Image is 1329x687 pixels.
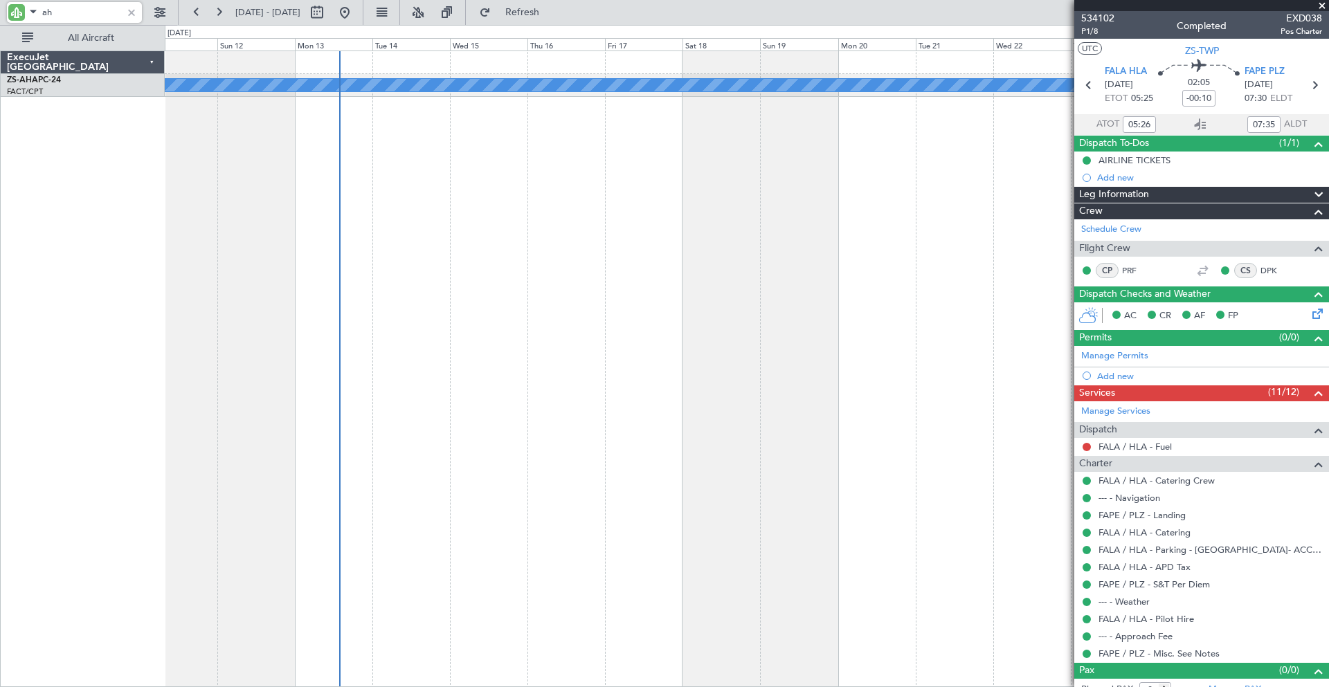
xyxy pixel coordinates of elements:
[1228,309,1238,323] span: FP
[1284,118,1307,131] span: ALDT
[1099,475,1215,486] a: FALA / HLA - Catering Crew
[42,2,122,23] input: A/C (Reg. or Type)
[838,38,916,51] div: Mon 20
[1279,136,1299,150] span: (1/1)
[473,1,556,24] button: Refresh
[1279,330,1299,345] span: (0/0)
[1279,663,1299,677] span: (0/0)
[1079,203,1103,219] span: Crew
[7,86,43,97] a: FACT/CPT
[15,27,150,49] button: All Aircraft
[993,38,1071,51] div: Wed 22
[1245,92,1267,106] span: 07:30
[1099,561,1191,573] a: FALA / HLA - APD Tax
[1099,544,1322,556] a: FALA / HLA - Parking - [GEOGRAPHIC_DATA]- ACC # 1800
[235,6,300,19] span: [DATE] - [DATE]
[1079,385,1115,401] span: Services
[7,76,61,84] a: ZS-AHAPC-24
[1159,309,1171,323] span: CR
[295,38,372,51] div: Mon 13
[1234,263,1257,278] div: CS
[1247,116,1281,133] input: --:--
[1079,136,1149,152] span: Dispatch To-Dos
[760,38,838,51] div: Sun 19
[1131,92,1153,106] span: 05:25
[450,38,527,51] div: Wed 15
[1281,11,1322,26] span: EXD038
[1099,613,1194,625] a: FALA / HLA - Pilot Hire
[1194,309,1205,323] span: AF
[1081,26,1114,37] span: P1/8
[1105,65,1147,79] span: FALA HLA
[1078,42,1102,55] button: UTC
[1081,11,1114,26] span: 534102
[1081,405,1150,419] a: Manage Services
[1097,172,1322,183] div: Add new
[1185,44,1219,58] span: ZS-TWP
[140,38,217,51] div: Sat 11
[1260,264,1292,277] a: DPK
[1099,154,1170,166] div: AIRLINE TICKETS
[1099,578,1210,590] a: FAPE / PLZ - S&T Per Diem
[1097,370,1322,382] div: Add new
[1245,65,1285,79] span: FAPE PLZ
[1122,264,1153,277] a: PRF
[1079,286,1211,302] span: Dispatch Checks and Weather
[1270,92,1292,106] span: ELDT
[1099,441,1172,452] a: FALA / HLA - Fuel
[1071,38,1148,51] div: Thu 23
[36,33,146,43] span: All Aircraft
[1079,422,1117,438] span: Dispatch
[1268,385,1299,399] span: (11/12)
[168,28,191,39] div: [DATE]
[1081,349,1148,363] a: Manage Permits
[1081,223,1141,237] a: Schedule Crew
[1099,630,1173,642] a: --- - Approach Fee
[1245,78,1273,92] span: [DATE]
[1105,92,1128,106] span: ETOT
[1123,116,1156,133] input: --:--
[527,38,605,51] div: Thu 16
[1099,648,1220,659] a: FAPE / PLZ - Misc. See Notes
[1099,492,1160,504] a: --- - Navigation
[217,38,295,51] div: Sun 12
[1079,330,1112,346] span: Permits
[494,8,552,17] span: Refresh
[372,38,450,51] div: Tue 14
[7,76,38,84] span: ZS-AHA
[1096,118,1119,131] span: ATOT
[1099,526,1191,538] a: FALA / HLA - Catering
[1079,187,1149,203] span: Leg Information
[682,38,760,51] div: Sat 18
[1124,309,1137,323] span: AC
[605,38,682,51] div: Fri 17
[1281,26,1322,37] span: Pos Charter
[1099,596,1150,607] a: --- - Weather
[1105,78,1133,92] span: [DATE]
[1099,509,1186,521] a: FAPE / PLZ - Landing
[1096,263,1119,278] div: CP
[916,38,993,51] div: Tue 21
[1079,241,1130,257] span: Flight Crew
[1188,76,1210,90] span: 02:05
[1079,456,1112,472] span: Charter
[1079,663,1094,679] span: Pax
[1177,19,1227,33] div: Completed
